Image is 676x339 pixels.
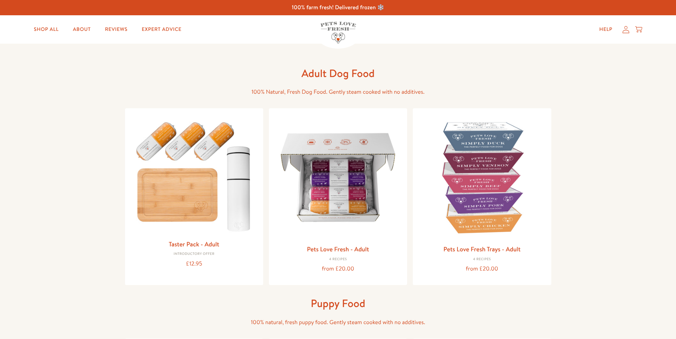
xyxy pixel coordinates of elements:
div: 4 Recipes [418,257,545,262]
div: £12.95 [131,259,258,269]
img: Taster Pack - Adult [131,114,258,236]
div: from £20.00 [418,264,545,274]
div: Introductory Offer [131,252,258,256]
a: Expert Advice [136,22,187,37]
h1: Adult Dog Food [225,66,452,80]
a: Taster Pack - Adult [169,240,219,248]
span: 100% Natural, Fresh Dog Food. Gently steam cooked with no additives. [252,88,424,96]
span: 100% natural, fresh puppy food. Gently steam cooked with no additives. [251,318,425,326]
a: Help [594,22,618,37]
a: Pets Love Fresh Trays - Adult [443,245,520,253]
img: Pets Love Fresh Trays - Adult [418,114,545,241]
img: Pets Love Fresh - Adult [275,114,401,241]
img: Pets Love Fresh [320,22,356,43]
h1: Puppy Food [225,296,452,310]
div: 4 Recipes [275,257,401,262]
a: About [67,22,96,37]
a: Pets Love Fresh - Adult [307,245,369,253]
div: from £20.00 [275,264,401,274]
a: Reviews [99,22,133,37]
a: Shop All [28,22,64,37]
